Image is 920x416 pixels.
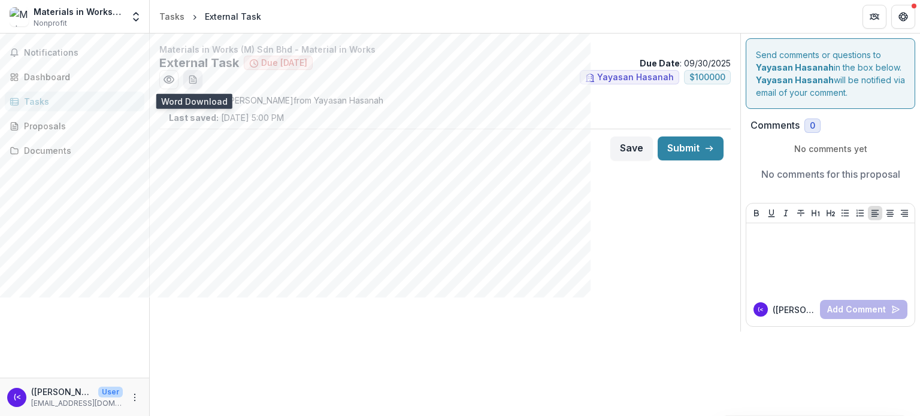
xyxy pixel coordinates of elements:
button: Heading 2 [824,206,838,220]
p: [EMAIL_ADDRESS][DOMAIN_NAME] [31,398,123,409]
span: $ 100000 [689,72,725,83]
div: Send comments or questions to in the box below. will be notified via email of your comment. [746,38,915,109]
button: Get Help [891,5,915,29]
div: Dashboard [24,71,135,83]
p: : 09/30/2025 [640,57,731,69]
div: External Task [205,10,261,23]
p: No comments for this proposal [761,167,900,181]
strong: Yayasan Hasanah [756,62,834,72]
span: Due [DATE] [261,58,307,68]
button: Italicize [779,206,793,220]
h2: Comments [750,120,800,131]
span: 0 [810,121,815,131]
button: download-word-button [183,70,202,89]
button: Align Left [868,206,882,220]
button: Add Comment [820,300,907,319]
p: Materials in Works (M) Sdn Bhd - Material in Works [159,43,731,56]
p: : [PERSON_NAME] from Yayasan Hasanah [169,94,721,107]
div: Tasks [159,10,184,23]
div: (John) Ooi Chong Sen <chongsen.ooi@gmail.com> [758,306,764,312]
button: Bullet List [838,206,852,220]
img: Materials in Works (M) Sdn Bhd [10,7,29,26]
button: Save [610,136,653,160]
div: Documents [24,144,135,157]
p: User [98,387,123,397]
span: Notifications [24,48,140,58]
button: Preview 594dafc0-ebd6-4601-ba65-28666cfc5af6.pdf [159,70,178,89]
p: ([PERSON_NAME] [773,303,815,316]
button: More [128,390,142,405]
span: Yayasan Hasanah [597,72,674,83]
h2: External Task [159,56,239,70]
button: Underline [764,206,779,220]
button: Ordered List [853,206,867,220]
button: Bold [749,206,764,220]
button: Strike [794,206,808,220]
button: Notifications [5,43,144,62]
button: Open entity switcher [128,5,144,29]
button: Partners [862,5,886,29]
a: Dashboard [5,67,144,87]
p: No comments yet [750,142,910,155]
p: ([PERSON_NAME]) [PERSON_NAME] Sen <[EMAIL_ADDRESS][DOMAIN_NAME]> [31,385,93,398]
a: Documents [5,141,144,160]
a: Tasks [5,92,144,111]
strong: Assigned by [169,95,222,105]
strong: Last saved: [169,113,219,123]
div: Tasks [24,95,135,108]
button: Align Center [883,206,897,220]
strong: Due Date [640,58,680,68]
button: Heading 1 [809,206,823,220]
button: Submit [658,136,724,160]
div: Materials in Works (M) Sdn Bhd [34,5,123,18]
div: Proposals [24,120,135,132]
a: Tasks [155,8,189,25]
a: Proposals [5,116,144,136]
p: [DATE] 5:00 PM [169,111,284,124]
span: Nonprofit [34,18,67,29]
div: (John) Ooi Chong Sen <chongsen.ooi@gmail.com> [13,393,21,401]
strong: Yayasan Hasanah [756,75,834,85]
nav: breadcrumb [155,8,266,25]
button: Align Right [897,206,912,220]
